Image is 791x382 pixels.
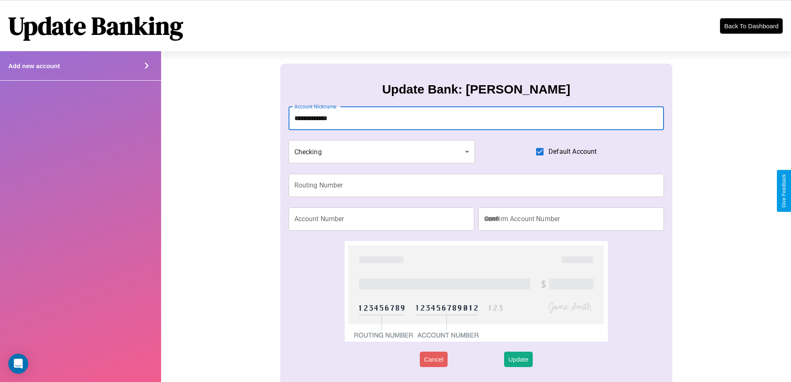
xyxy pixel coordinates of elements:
h1: Update Banking [8,9,183,43]
button: Cancel [420,352,448,367]
h3: Update Bank: [PERSON_NAME] [382,82,570,96]
img: check [345,241,607,342]
label: Account Nickname [294,103,337,110]
button: Back To Dashboard [720,18,783,34]
span: Default Account [549,147,597,157]
div: Checking [289,140,475,163]
div: Give Feedback [781,174,787,208]
div: Open Intercom Messenger [8,354,28,374]
button: Update [504,352,532,367]
h4: Add new account [8,62,60,69]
